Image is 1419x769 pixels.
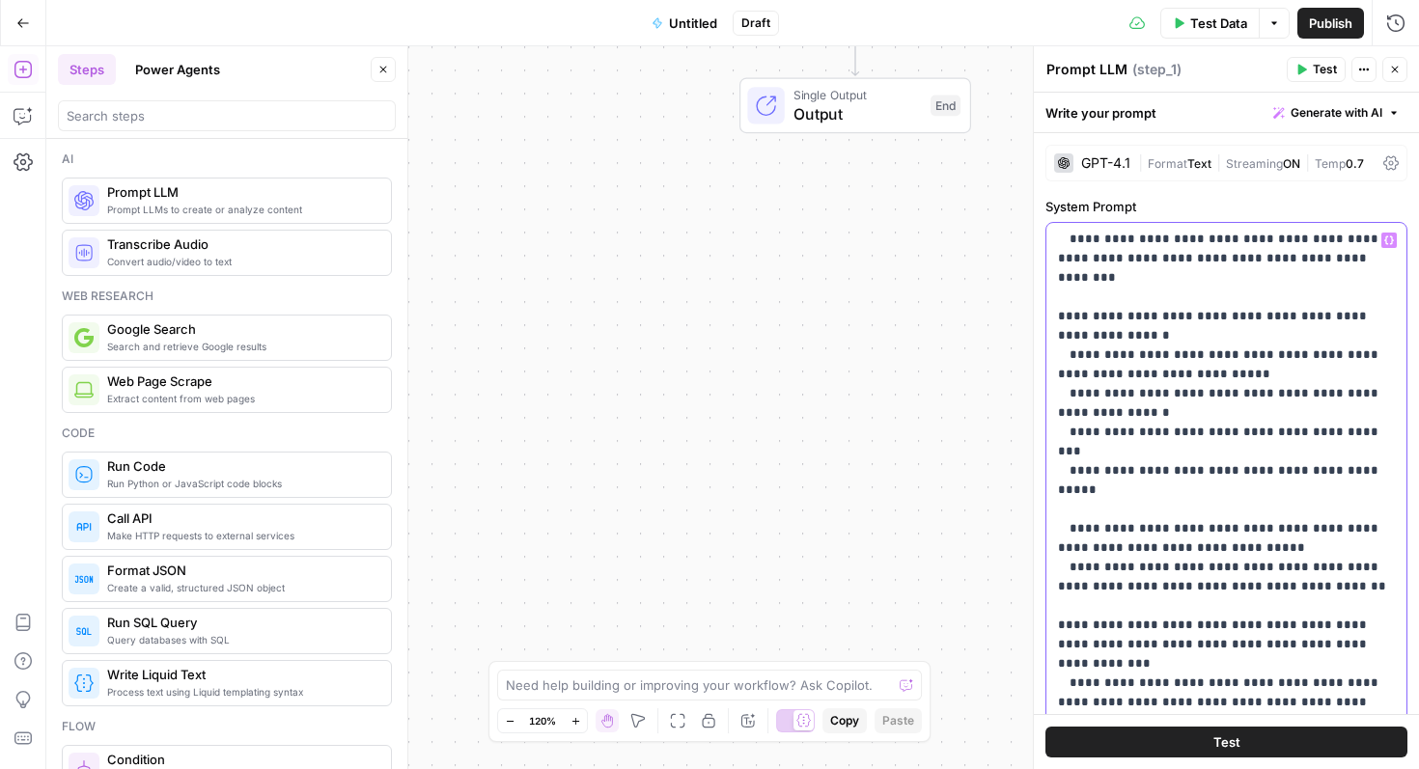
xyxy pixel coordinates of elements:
[793,86,921,104] span: Single Output
[1213,732,1240,752] span: Test
[107,234,376,254] span: Transcribe Audio
[1138,152,1148,172] span: |
[1132,60,1182,79] span: ( step_1 )
[1187,156,1211,171] span: Text
[62,425,392,442] div: Code
[107,339,376,354] span: Search and retrieve Google results
[107,182,376,202] span: Prompt LLM
[822,708,867,733] button: Copy
[1148,156,1187,171] span: Format
[1034,93,1419,132] div: Write your prompt
[124,54,232,85] button: Power Agents
[1283,156,1300,171] span: ON
[107,371,376,391] span: Web Page Scrape
[107,319,376,339] span: Google Search
[1315,156,1346,171] span: Temp
[1297,8,1364,39] button: Publish
[931,96,960,117] div: End
[830,712,859,729] span: Copy
[107,476,376,491] span: Run Python or JavaScript code blocks
[851,9,858,76] g: Edge from step_1 to end
[1291,104,1382,122] span: Generate with AI
[107,202,376,217] span: Prompt LLMs to create or analyze content
[1226,156,1283,171] span: Streaming
[1045,727,1407,757] button: Test
[107,508,376,528] span: Call API
[107,391,376,406] span: Extract content from web pages
[1300,152,1315,172] span: |
[107,580,376,595] span: Create a valid, structured JSON object
[107,632,376,647] span: Query databases with SQL
[1313,61,1337,78] span: Test
[107,613,376,632] span: Run SQL Query
[1045,197,1407,216] label: System Prompt
[58,54,116,85] button: Steps
[107,750,376,769] span: Condition
[107,561,376,580] span: Format JSON
[875,708,922,733] button: Paste
[62,151,392,168] div: Ai
[793,102,921,125] span: Output
[640,8,729,39] button: Untitled
[1266,100,1407,125] button: Generate with AI
[882,712,914,729] span: Paste
[1160,8,1259,39] button: Test Data
[62,288,392,305] div: Web research
[529,713,556,728] span: 120%
[741,14,770,32] span: Draft
[107,254,376,269] span: Convert audio/video to text
[1211,152,1226,172] span: |
[1287,57,1346,82] button: Test
[1046,60,1127,79] textarea: Prompt LLM
[1081,156,1130,170] div: GPT-4.1
[669,14,717,33] span: Untitled
[1190,14,1247,33] span: Test Data
[107,456,376,476] span: Run Code
[1346,156,1364,171] span: 0.7
[107,684,376,700] span: Process text using Liquid templating syntax
[107,528,376,543] span: Make HTTP requests to external services
[67,106,387,125] input: Search steps
[62,718,392,735] div: Flow
[1309,14,1352,33] span: Publish
[107,665,376,684] span: Write Liquid Text
[676,78,1035,134] div: Single OutputOutputEnd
